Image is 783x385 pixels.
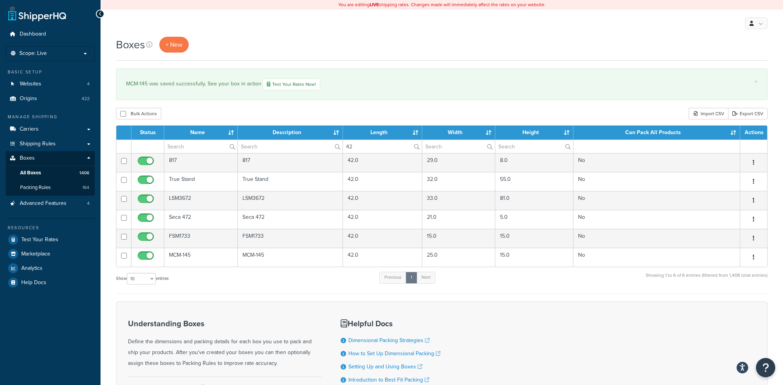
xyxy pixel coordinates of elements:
[159,37,189,53] a: + New
[343,126,422,140] th: Length : activate to sort column ascending
[238,172,343,191] td: True Stand
[341,319,462,328] h3: Helpful Docs
[21,265,43,272] span: Analytics
[82,184,89,191] span: 164
[379,272,406,283] a: Previous
[20,200,67,207] span: Advanced Features
[573,172,740,191] td: No
[164,126,238,140] th: Name : activate to sort column ascending
[20,184,51,191] span: Packing Rules
[165,40,183,49] span: + New
[238,126,343,140] th: Description : activate to sort column ascending
[116,273,169,284] label: Show entries
[343,140,422,153] input: Search
[422,229,495,248] td: 15.0
[370,1,379,8] b: LIVE
[6,69,95,75] div: Basic Setup
[8,6,66,21] a: ShipperHQ Home
[238,191,343,210] td: LSM3672
[6,181,95,195] li: Packing Rules
[422,210,495,229] td: 21.0
[646,271,768,288] div: Showing 1 to 6 of 6 entries (filtered from 1,406 total entries)
[238,210,343,229] td: Seca 472
[573,153,740,172] td: No
[164,153,238,172] td: 817
[21,237,58,243] span: Test Your Rates
[495,229,573,248] td: 15.0
[6,92,95,106] li: Origins
[164,210,238,229] td: Seca 472
[348,336,430,344] a: Dimensional Packing Strategies
[20,126,39,133] span: Carriers
[6,92,95,106] a: Origins 422
[343,229,422,248] td: 42.0
[573,126,740,140] th: Can Pack All Products : activate to sort column ascending
[6,276,95,290] a: Help Docs
[6,122,95,136] a: Carriers
[495,153,573,172] td: 8.0
[6,166,95,180] li: All Boxes
[422,126,495,140] th: Width : activate to sort column ascending
[756,358,775,377] button: Open Resource Center
[6,77,95,91] li: Websites
[164,248,238,267] td: MCM-145
[128,319,321,369] div: Define the dimensions and packing details for each box you use to pack and ship your products. Af...
[573,210,740,229] td: No
[343,248,422,267] td: 42.0
[20,141,56,147] span: Shipping Rules
[116,37,145,52] h1: Boxes
[343,210,422,229] td: 42.0
[422,153,495,172] td: 29.0
[422,172,495,191] td: 32.0
[495,126,573,140] th: Height : activate to sort column ascending
[689,108,728,119] div: Import CSV
[20,81,41,87] span: Websites
[6,196,95,211] a: Advanced Features 4
[164,191,238,210] td: LSM3672
[6,151,95,195] li: Boxes
[19,50,47,57] span: Scope: Live
[164,229,238,248] td: FSM1733
[116,108,161,119] button: Bulk Actions
[87,81,90,87] span: 4
[6,233,95,247] li: Test Your Rates
[20,95,37,102] span: Origins
[495,172,573,191] td: 55.0
[573,191,740,210] td: No
[128,319,321,328] h3: Understanding Boxes
[348,363,422,371] a: Setting Up and Using Boxes
[164,140,237,153] input: Search
[573,229,740,248] td: No
[6,151,95,165] a: Boxes
[495,191,573,210] td: 81.0
[573,248,740,267] td: No
[21,279,46,286] span: Help Docs
[238,153,343,172] td: 817
[754,78,757,85] a: ×
[238,248,343,267] td: MCM-145
[6,166,95,180] a: All Boxes 1406
[728,108,768,119] a: Export CSV
[348,376,429,384] a: Introduction to Best Fit Packing
[406,272,417,283] a: 1
[126,78,757,90] div: MCM-145 was saved successfully. See your box in action
[21,251,50,257] span: Marketplace
[416,272,435,283] a: Next
[6,27,95,41] a: Dashboard
[20,155,35,162] span: Boxes
[422,191,495,210] td: 33.0
[343,153,422,172] td: 42.0
[348,349,440,358] a: How to Set Up Dimensional Packing
[6,137,95,151] a: Shipping Rules
[343,191,422,210] td: 42.0
[740,126,767,140] th: Actions
[6,261,95,275] a: Analytics
[6,247,95,261] a: Marketplace
[82,95,90,102] span: 422
[79,170,89,176] span: 1406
